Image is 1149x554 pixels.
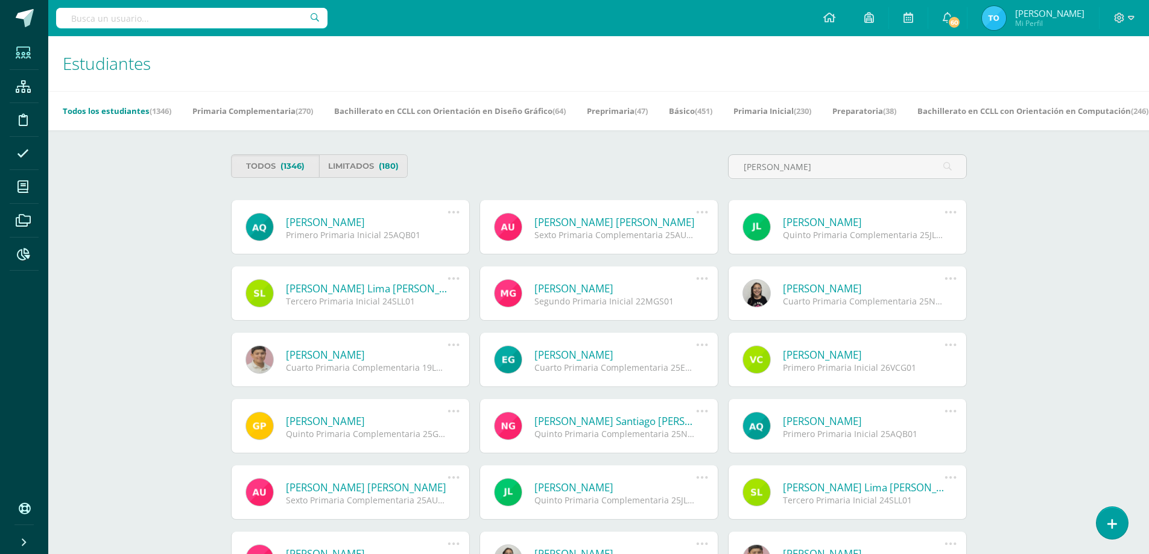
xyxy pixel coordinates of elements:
[783,414,945,428] a: [PERSON_NAME]
[552,105,566,116] span: (64)
[948,16,961,29] span: 60
[534,362,697,373] div: Cuarto Primaria Complementaria 25EGY01
[917,101,1148,121] a: Bachillerato en CCLL con Orientación en Computación(246)
[635,105,648,116] span: (47)
[286,215,448,229] a: [PERSON_NAME]
[334,101,566,121] a: Bachillerato en CCLL con Orientación en Diseño Gráfico(64)
[783,480,945,494] a: [PERSON_NAME] Lima [PERSON_NAME]
[534,480,697,494] a: [PERSON_NAME]
[286,494,448,506] div: Sexto Primaria Complementaria 25AUT01
[783,348,945,362] a: [PERSON_NAME]
[783,282,945,295] a: [PERSON_NAME]
[587,101,648,121] a: Preprimaria(47)
[286,282,448,295] a: [PERSON_NAME] Lima [PERSON_NAME]
[729,155,966,178] input: Busca al estudiante aquí...
[534,414,697,428] a: [PERSON_NAME] Santiago [PERSON_NAME]
[319,154,408,178] a: Limitados(180)
[783,428,945,439] div: Primero Primaria Inicial 25AQB01
[534,428,697,439] div: Quinto Primaria Complementaria 25NGJ01
[534,348,697,362] a: [PERSON_NAME]
[982,6,1006,30] img: 76a3483454ffa6e9dcaa95aff092e504.png
[534,229,697,241] div: Sexto Primaria Complementaria 25AUT01
[286,480,448,494] a: [PERSON_NAME] [PERSON_NAME]
[534,494,697,506] div: Quinto Primaria Complementaria 25JLG01
[783,494,945,506] div: Tercero Primaria Inicial 24SLL01
[783,229,945,241] div: Quinto Primaria Complementaria 25JLG01
[783,295,945,307] div: Cuarto Primaria Complementaria 25NGA01
[1015,7,1084,19] span: [PERSON_NAME]
[783,215,945,229] a: [PERSON_NAME]
[150,105,171,116] span: (1346)
[192,101,313,121] a: Primaria Complementaria(270)
[379,155,399,177] span: (180)
[794,105,811,116] span: (230)
[534,282,697,295] a: [PERSON_NAME]
[63,101,171,121] a: Todos los estudiantes(1346)
[695,105,712,116] span: (451)
[783,362,945,373] div: Primero Primaria Inicial 26VCG01
[1131,105,1148,116] span: (246)
[286,362,448,373] div: Cuarto Primaria Complementaria 19LMG01
[883,105,896,116] span: (38)
[286,348,448,362] a: [PERSON_NAME]
[231,154,320,178] a: Todos(1346)
[534,215,697,229] a: [PERSON_NAME] [PERSON_NAME]
[63,52,151,75] span: Estudiantes
[296,105,313,116] span: (270)
[1015,18,1084,28] span: Mi Perfil
[534,295,697,307] div: Segundo Primaria Inicial 22MGS01
[286,229,448,241] div: Primero Primaria Inicial 25AQB01
[56,8,328,28] input: Busca un usuario...
[286,428,448,439] div: Quinto Primaria Complementaria 25GPX01
[733,101,811,121] a: Primaria Inicial(230)
[669,101,712,121] a: Básico(451)
[286,295,448,307] div: Tercero Primaria Inicial 24SLL01
[286,414,448,428] a: [PERSON_NAME]
[832,101,896,121] a: Preparatoria(38)
[280,155,305,177] span: (1346)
